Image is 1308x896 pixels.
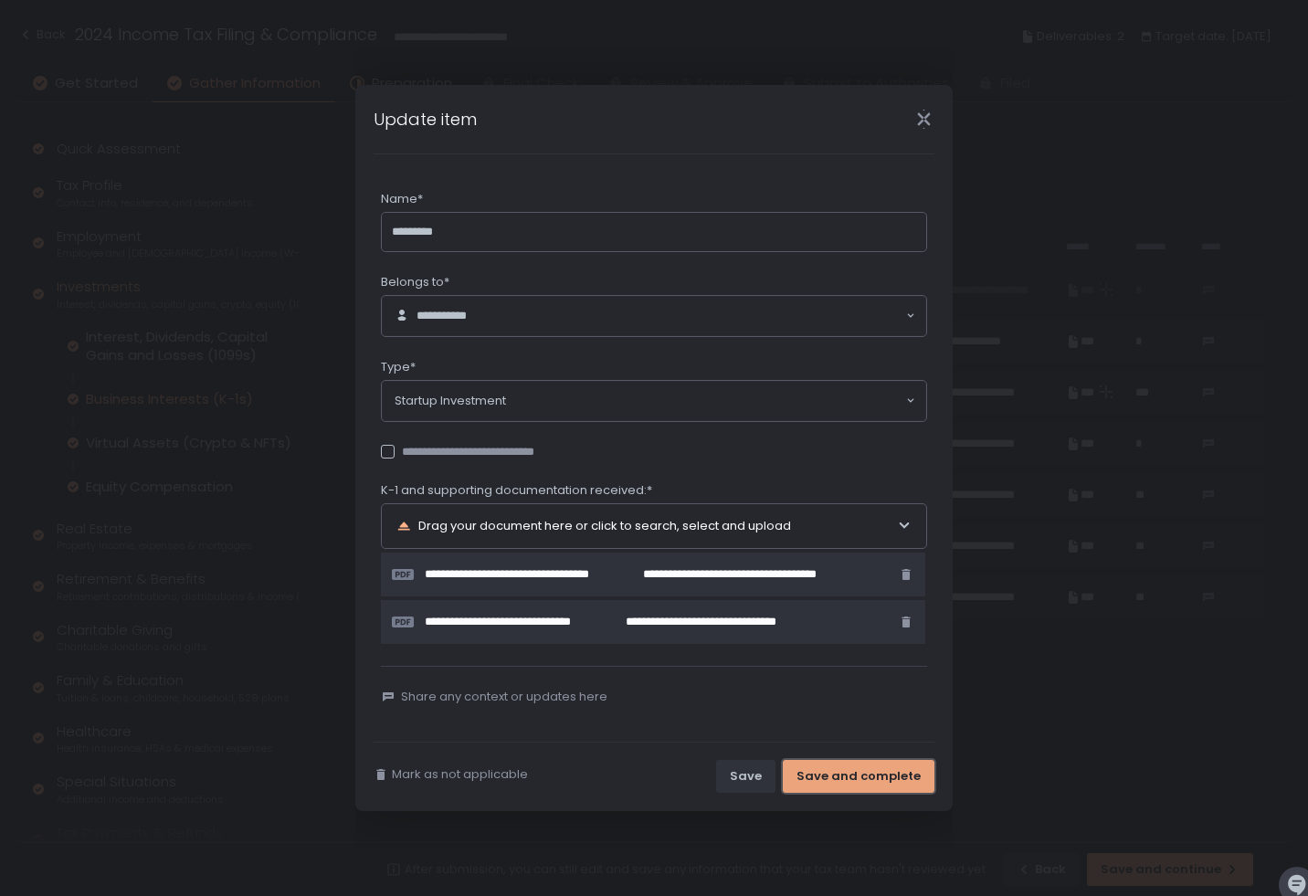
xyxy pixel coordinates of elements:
span: Mark as not applicable [392,766,528,783]
input: Search for option [482,307,904,325]
span: Belongs to* [381,274,449,290]
button: Save and complete [783,760,934,793]
button: Save [716,760,775,793]
span: Startup Investment [395,392,506,410]
span: Name* [381,191,423,207]
input: Search for option [506,392,904,410]
button: Mark as not applicable [374,766,528,783]
div: Search for option [382,381,926,421]
span: Type* [381,359,416,375]
div: Save [730,768,762,785]
div: Search for option [382,296,926,336]
span: Share any context or updates here [401,689,607,705]
span: K-1 and supporting documentation received:* [381,482,652,499]
div: Close [894,109,953,130]
div: Save and complete [796,768,921,785]
h1: Update item [374,107,477,132]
